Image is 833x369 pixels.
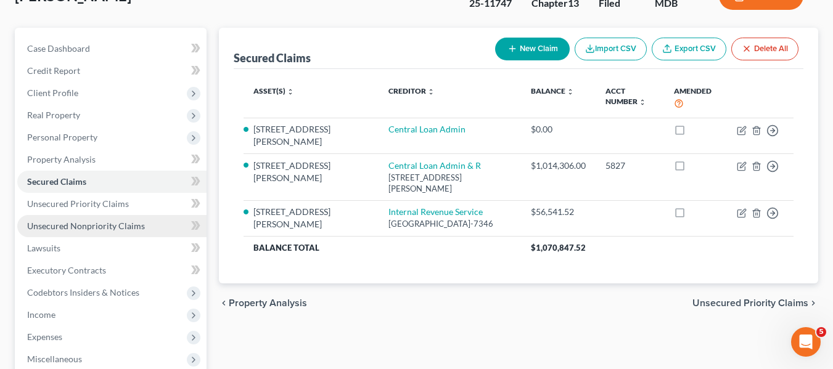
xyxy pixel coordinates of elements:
span: Personal Property [27,132,97,142]
iframe: Intercom live chat [791,327,821,357]
th: Balance Total [244,236,521,258]
span: Property Analysis [229,298,307,308]
span: $1,070,847.52 [531,243,586,253]
span: 5 [816,327,826,337]
div: [STREET_ADDRESS][PERSON_NAME] [388,172,511,195]
a: Central Loan Admin [388,124,466,134]
button: Delete All [731,38,798,60]
a: Credit Report [17,60,207,82]
span: Secured Claims [27,176,86,187]
i: unfold_more [427,88,435,95]
span: Unsecured Priority Claims [27,198,129,209]
div: $56,541.52 [531,206,586,218]
a: Lawsuits [17,237,207,259]
a: Export CSV [652,38,726,60]
span: Case Dashboard [27,43,90,54]
button: Import CSV [575,38,647,60]
span: Income [27,309,55,320]
button: Unsecured Priority Claims chevron_right [692,298,818,308]
li: [STREET_ADDRESS][PERSON_NAME] [253,160,369,184]
span: Unsecured Nonpriority Claims [27,221,145,231]
span: Property Analysis [27,154,96,164]
span: Lawsuits [27,243,60,253]
a: Balance unfold_more [531,86,574,95]
span: Credit Report [27,65,80,76]
li: [STREET_ADDRESS][PERSON_NAME] [253,123,369,148]
span: Real Property [27,110,80,120]
span: Client Profile [27,87,78,98]
a: Secured Claims [17,171,207,193]
a: Property Analysis [17,148,207,171]
th: Amended [664,79,727,118]
div: $0.00 [531,123,586,136]
a: Internal Revenue Service [388,206,483,217]
span: Expenses [27,331,62,342]
a: Central Loan Admin & R [388,160,481,171]
div: 5827 [605,160,654,172]
i: chevron_left [219,298,229,308]
a: Acct Number unfold_more [605,86,646,106]
i: unfold_more [639,99,646,106]
div: Secured Claims [234,51,311,65]
a: Unsecured Priority Claims [17,193,207,215]
span: Unsecured Priority Claims [692,298,808,308]
a: Executory Contracts [17,259,207,282]
span: Executory Contracts [27,265,106,275]
span: Codebtors Insiders & Notices [27,287,139,298]
button: New Claim [495,38,570,60]
i: unfold_more [287,88,294,95]
a: Case Dashboard [17,38,207,60]
button: chevron_left Property Analysis [219,298,307,308]
a: Creditor unfold_more [388,86,435,95]
div: [GEOGRAPHIC_DATA]-7346 [388,218,511,230]
div: $1,014,306.00 [531,160,586,172]
a: Unsecured Nonpriority Claims [17,215,207,237]
a: Asset(s) unfold_more [253,86,294,95]
i: unfold_more [567,88,574,95]
i: chevron_right [808,298,818,308]
span: Miscellaneous [27,354,82,364]
li: [STREET_ADDRESS][PERSON_NAME] [253,206,369,230]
